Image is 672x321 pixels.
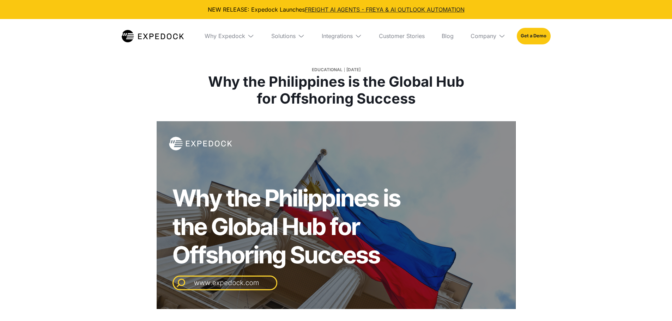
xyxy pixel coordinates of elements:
[436,19,459,53] a: Blog
[517,28,550,44] a: Get a Demo
[205,73,467,107] h1: Why the Philippines is the Global Hub for Offshoring Success
[471,32,496,39] div: Company
[6,6,666,13] div: NEW RELEASE: Expedock Launches
[312,66,343,73] div: Educational
[346,66,361,73] div: [DATE]
[373,19,430,53] a: Customer Stories
[205,32,245,39] div: Why Expedock
[322,32,353,39] div: Integrations
[305,6,465,13] a: FREIGHT AI AGENTS - FREYA & AI OUTLOOK AUTOMATION
[271,32,296,39] div: Solutions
